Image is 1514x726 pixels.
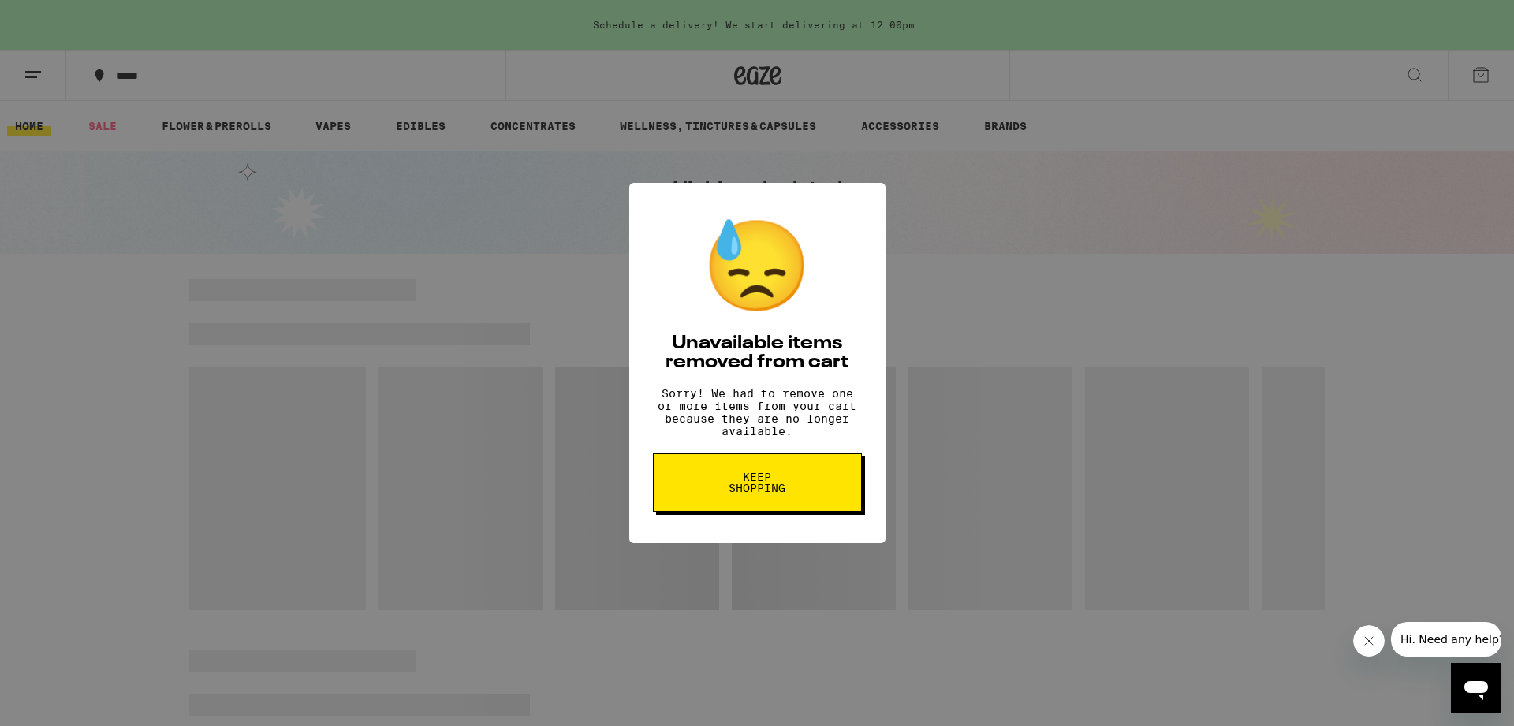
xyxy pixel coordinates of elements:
[1391,622,1501,657] iframe: Message from company
[717,471,798,493] span: Keep Shopping
[1451,663,1501,713] iframe: Button to launch messaging window
[653,387,862,437] p: Sorry! We had to remove one or more items from your cart because they are no longer available.
[702,214,812,318] div: 😓
[9,11,114,24] span: Hi. Need any help?
[1353,625,1385,657] iframe: Close message
[653,453,862,512] button: Keep Shopping
[653,334,862,372] h2: Unavailable items removed from cart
